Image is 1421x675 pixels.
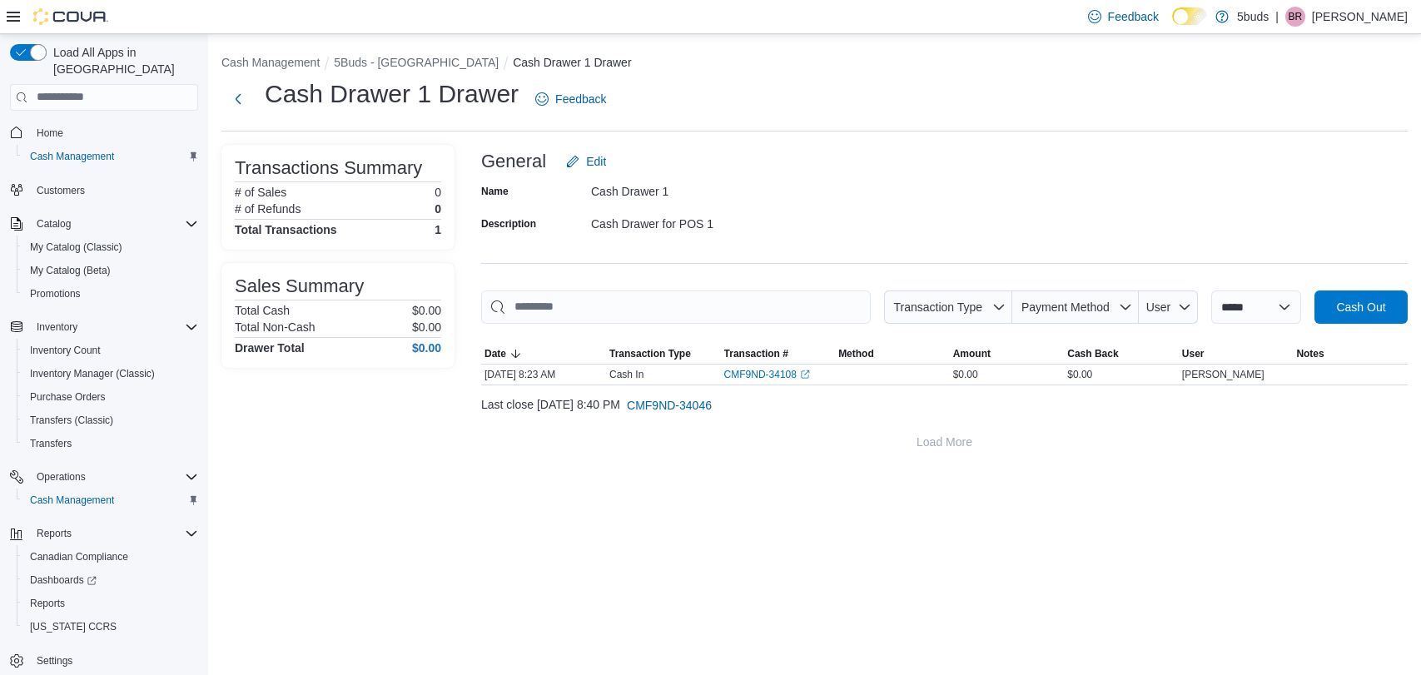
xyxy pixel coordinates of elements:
[37,527,72,540] span: Reports
[3,522,205,545] button: Reports
[3,121,205,145] button: Home
[17,615,205,638] button: [US_STATE] CCRS
[30,181,92,201] a: Customers
[1289,7,1303,27] span: BR
[1312,7,1408,27] p: [PERSON_NAME]
[835,344,950,364] button: Method
[953,347,991,360] span: Amount
[893,300,982,314] span: Transaction Type
[23,617,123,637] a: [US_STATE] CCRS
[23,410,198,430] span: Transfers (Classic)
[412,304,441,317] p: $0.00
[412,320,441,334] p: $0.00
[30,214,198,234] span: Catalog
[30,317,198,337] span: Inventory
[609,347,691,360] span: Transaction Type
[23,237,129,257] a: My Catalog (Classic)
[481,425,1408,459] button: Load More
[17,362,205,385] button: Inventory Manager (Classic)
[1064,365,1179,385] div: $0.00
[17,592,205,615] button: Reports
[23,490,198,510] span: Cash Management
[23,387,198,407] span: Purchase Orders
[17,489,205,512] button: Cash Management
[23,434,198,454] span: Transfers
[481,217,536,231] label: Description
[586,153,606,170] span: Edit
[3,212,205,236] button: Catalog
[1237,7,1269,27] p: 5buds
[23,570,103,590] a: Dashboards
[1336,299,1385,315] span: Cash Out
[37,470,86,484] span: Operations
[1108,8,1159,25] span: Feedback
[1182,347,1205,360] span: User
[30,650,198,671] span: Settings
[23,340,198,360] span: Inventory Count
[235,341,305,355] h4: Drawer Total
[37,217,71,231] span: Catalog
[23,261,117,280] a: My Catalog (Beta)
[1146,300,1171,314] span: User
[23,410,120,430] a: Transfers (Classic)
[481,185,509,198] label: Name
[30,597,65,610] span: Reports
[235,320,316,334] h6: Total Non-Cash
[30,287,81,300] span: Promotions
[30,494,114,507] span: Cash Management
[30,317,84,337] button: Inventory
[37,184,85,197] span: Customers
[334,56,499,69] button: 5Buds - [GEOGRAPHIC_DATA]
[30,437,72,450] span: Transfers
[3,648,205,673] button: Settings
[47,44,198,77] span: Load All Apps in [GEOGRAPHIC_DATA]
[235,202,301,216] h6: # of Refunds
[1275,7,1279,27] p: |
[481,344,606,364] button: Date
[953,368,978,381] span: $0.00
[1293,344,1408,364] button: Notes
[724,347,788,360] span: Transaction #
[30,573,97,587] span: Dashboards
[17,409,205,432] button: Transfers (Classic)
[1172,25,1173,26] span: Dark Mode
[481,290,871,324] input: This is a search bar. As you type, the results lower in the page will automatically filter.
[221,56,320,69] button: Cash Management
[1182,368,1264,381] span: [PERSON_NAME]
[17,282,205,305] button: Promotions
[1139,290,1198,324] button: User
[37,654,72,668] span: Settings
[17,236,205,259] button: My Catalog (Classic)
[529,82,613,116] a: Feedback
[481,389,1408,422] div: Last close [DATE] 8:40 PM
[23,261,198,280] span: My Catalog (Beta)
[23,570,198,590] span: Dashboards
[3,465,205,489] button: Operations
[435,223,441,236] h4: 1
[30,264,111,277] span: My Catalog (Beta)
[1179,344,1294,364] button: User
[17,432,205,455] button: Transfers
[23,364,198,384] span: Inventory Manager (Classic)
[23,284,198,304] span: Promotions
[606,344,721,364] button: Transaction Type
[23,387,112,407] a: Purchase Orders
[950,344,1065,364] button: Amount
[17,259,205,282] button: My Catalog (Beta)
[30,467,92,487] button: Operations
[721,344,836,364] button: Transaction #
[724,368,810,381] a: CMF9ND-34108External link
[555,91,606,107] span: Feedback
[884,290,1012,324] button: Transaction Type
[1012,290,1139,324] button: Payment Method
[30,214,77,234] button: Catalog
[235,186,286,199] h6: # of Sales
[17,568,205,592] a: Dashboards
[1067,347,1118,360] span: Cash Back
[484,347,506,360] span: Date
[3,315,205,339] button: Inventory
[1021,300,1110,314] span: Payment Method
[838,347,874,360] span: Method
[412,341,441,355] h4: $0.00
[30,550,128,563] span: Canadian Compliance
